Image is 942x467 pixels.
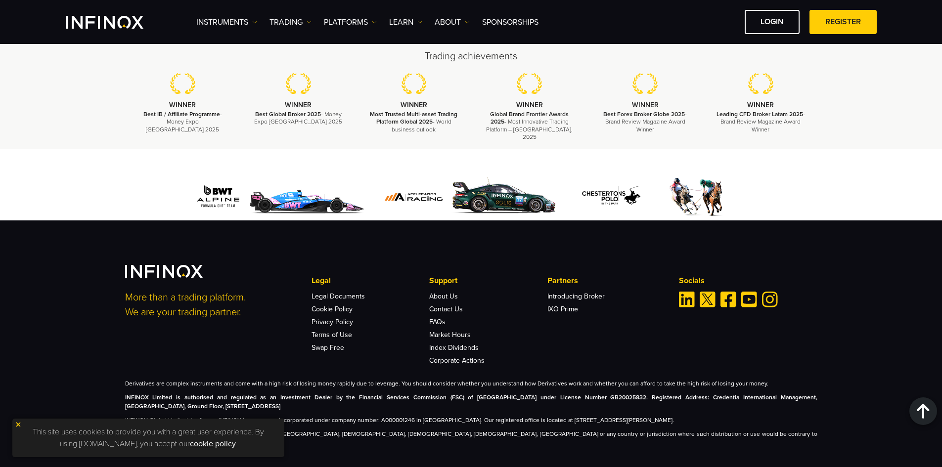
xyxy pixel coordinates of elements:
[312,318,353,326] a: Privacy Policy
[389,16,422,28] a: Learn
[312,331,352,339] a: Terms of Use
[547,292,605,300] a: Introducing Broker
[190,439,236,449] a: cookie policy
[700,292,716,307] a: Twitter
[196,16,257,28] a: Instruments
[679,292,695,307] a: Linkedin
[600,111,691,133] p: - Brand Review Magazine Award Winner
[429,318,446,326] a: FAQs
[312,343,344,352] a: Swap Free
[679,275,817,287] p: Socials
[15,421,22,428] img: yellow close icon
[720,292,736,307] a: Facebook
[429,356,485,365] a: Corporate Actions
[632,101,659,109] strong: WINNER
[253,111,344,126] p: - Money Expo [GEOGRAPHIC_DATA] 2025
[370,111,457,125] strong: Most Trusted Multi-asset Trading Platform Global 2025
[169,101,196,109] strong: WINNER
[762,292,778,307] a: Instagram
[547,275,665,287] p: Partners
[484,111,575,141] p: - Most Innovative Trading Platform – [GEOGRAPHIC_DATA], 2025
[490,111,569,125] strong: Global Brand Frontier Awards 2025
[429,305,463,313] a: Contact Us
[17,424,279,452] p: This site uses cookies to provide you with a great user experience. By using [DOMAIN_NAME], you a...
[715,111,806,133] p: - Brand Review Magazine Award Winner
[429,331,471,339] a: Market Hours
[255,111,321,118] strong: Best Global Broker 2025
[125,290,298,320] p: More than a trading platform. We are your trading partner.
[125,49,817,63] h2: Trading achievements
[143,111,220,118] strong: Best IB / Affiliate Programme
[368,111,459,133] p: - World business outlook
[482,16,538,28] a: SPONSORSHIPS
[285,101,312,109] strong: WINNER
[401,101,427,109] strong: WINNER
[435,16,470,28] a: ABOUT
[547,305,578,313] a: IXO Prime
[269,16,312,28] a: TRADING
[66,16,167,29] a: INFINOX Logo
[137,111,228,133] p: - Money Expo [GEOGRAPHIC_DATA] 2025
[603,111,685,118] strong: Best Forex Broker Globe 2025
[125,416,817,425] p: INFINOX Global Limited, trading as INFINOX is a company incorporated under company number: A00000...
[809,10,877,34] a: REGISTER
[312,292,365,300] a: Legal Documents
[125,429,817,447] p: The information on this site is not directed at residents of [GEOGRAPHIC_DATA], [DEMOGRAPHIC_DATA...
[125,394,817,410] strong: INFINOX Limited is authorised and regulated as an Investment Dealer by the Financial Services Com...
[324,16,377,28] a: PLATFORMS
[429,292,458,300] a: About Us
[747,101,774,109] strong: WINNER
[516,101,543,109] strong: WINNER
[429,343,479,352] a: Index Dividends
[125,379,817,388] p: Derivatives are complex instruments and come with a high risk of losing money rapidly due to leve...
[745,10,800,34] a: LOGIN
[741,292,757,307] a: Youtube
[312,275,429,287] p: Legal
[717,111,803,118] strong: Leading CFD Broker Latam 2025
[429,275,547,287] p: Support
[312,305,353,313] a: Cookie Policy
